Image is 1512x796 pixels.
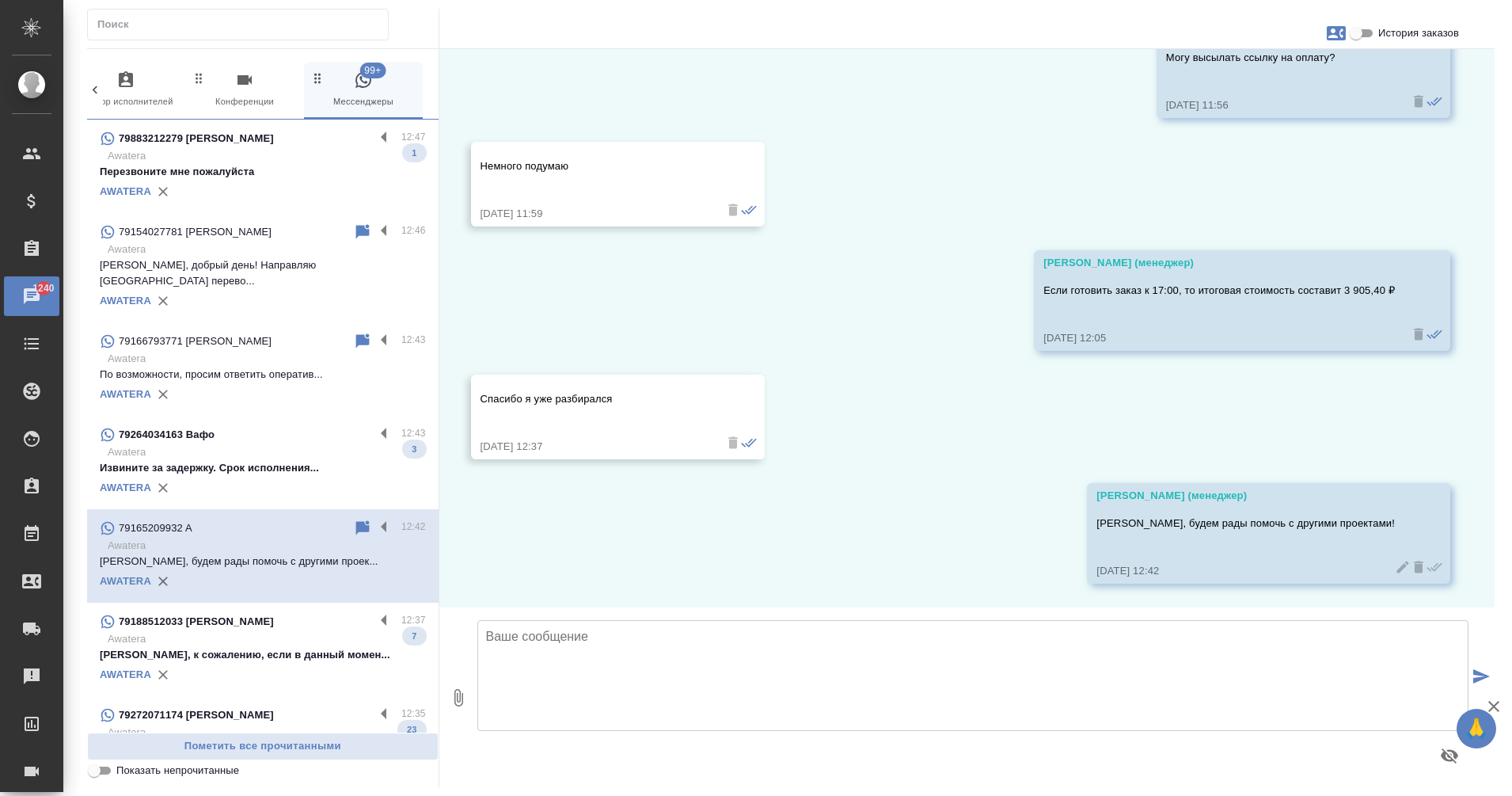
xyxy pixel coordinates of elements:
a: AWATERA [100,482,151,493]
span: 3 [402,441,426,457]
div: [DATE] 12:05 [1043,330,1395,346]
span: Показать непрочитанные [116,763,239,779]
p: 79166793771 [PERSON_NAME] [119,333,272,349]
p: 12:46 [401,223,426,238]
div: 79165209932 A12:42Awatera[PERSON_NAME], будем рады помочь с другими проек...AWATERA [87,509,439,603]
p: Awatera [108,242,426,257]
svg: Зажми и перетащи, чтобы поменять порядок вкладок [310,70,325,86]
p: Awatera [108,538,426,554]
a: AWATERA [100,388,151,400]
p: Awatera [108,725,426,741]
p: [PERSON_NAME], к сожалению, если в данный момен... [100,647,426,663]
p: Могу высылать ссылку на оплату? [1166,50,1395,66]
p: Если готовить заказ к 17:00, то итоговая стоимость составит 3 905,40 ₽ [1043,283,1395,299]
p: Awatera [108,148,426,164]
button: Заявки [1317,14,1355,52]
p: 12:35 [401,706,426,722]
p: Спасибо я уже разбирался [481,391,709,407]
div: [DATE] 12:42 [1096,563,1395,579]
p: Немного подумаю [481,158,709,174]
div: [DATE] 11:59 [481,206,709,222]
button: 🙏 [1457,709,1496,748]
p: 79272071174 [PERSON_NAME] [119,707,274,723]
a: AWATERA [100,668,151,680]
div: 79264034163 Вафо12:43AwateraИзвините за задержку. Срок исполнения...3AWATERA [87,416,439,509]
p: Awatera [108,351,426,367]
div: [DATE] 12:37 [481,439,709,455]
p: [PERSON_NAME], будем рады помочь с другими проектами! [1096,516,1395,531]
p: По возможности, просим ответить оператив... [100,367,426,383]
div: [PERSON_NAME] (менеджер) [1043,255,1395,271]
div: 79272071174 [PERSON_NAME]12:35AwateraСпасибо23 [87,696,439,766]
input: Поиск [97,13,388,36]
p: Перезвоните мне пожалуйста [100,164,426,180]
p: Awatera [108,444,426,460]
span: 1240 [23,280,63,296]
p: 79883212279 [PERSON_NAME] [119,131,274,147]
div: 79883212279 [PERSON_NAME]12:47AwateraПерезвоните мне пожалуйста1AWATERA [87,120,439,213]
a: AWATERA [100,185,151,197]
p: 12:47 [401,129,426,145]
button: Предпросмотр [1430,737,1468,775]
span: Подбор исполнителей [73,70,179,109]
p: [PERSON_NAME], добрый день! Направляю [GEOGRAPHIC_DATA] перево... [100,257,426,289]
p: Awatera [108,631,426,647]
span: Конференции [192,70,298,109]
button: Удалить привязку [151,289,175,313]
a: AWATERA [100,575,151,587]
span: 🙏 [1463,712,1490,745]
button: Удалить привязку [151,663,175,687]
a: 1240 [4,276,59,316]
p: 79154027781 [PERSON_NAME] [119,224,272,240]
span: 23 [397,722,426,737]
button: Удалить привязку [151,383,175,406]
svg: Зажми и перетащи, чтобы поменять порядок вкладок [192,70,207,86]
a: AWATERA [100,295,151,307]
div: [PERSON_NAME] (менеджер) [1096,488,1395,504]
span: История заказов [1378,25,1459,41]
p: 12:42 [401,519,426,535]
div: 79154027781 [PERSON_NAME]12:46Awatera[PERSON_NAME], добрый день! Направляю [GEOGRAPHIC_DATA] пере... [87,213,439,322]
div: Пометить непрочитанным [353,519,372,538]
span: Мессенджеры [310,70,416,109]
div: 79188512033 [PERSON_NAME]12:37Awatera[PERSON_NAME], к сожалению, если в данный момен...7AWATERA [87,603,439,696]
p: 12:37 [401,612,426,628]
span: Пометить все прочитанными [96,737,430,756]
p: 12:43 [401,425,426,441]
p: [PERSON_NAME], будем рады помочь с другими проек... [100,554,426,569]
p: Извините за задержку. Срок исполнения... [100,460,426,476]
p: 79264034163 Вафо [119,427,215,443]
div: Пометить непрочитанным [353,223,372,242]
span: 7 [402,628,426,644]
span: 1 [402,145,426,161]
div: 79166793771 [PERSON_NAME]12:43AwateraПо возможности, просим ответить оператив...AWATERA [87,322,439,416]
p: 79165209932 A [119,520,192,536]
div: Пометить непрочитанным [353,332,372,351]
div: [DATE] 11:56 [1166,97,1395,113]
p: 12:43 [401,332,426,348]
button: Пометить все прочитанными [87,733,439,760]
button: Удалить привязку [151,180,175,204]
p: 79188512033 [PERSON_NAME] [119,614,274,630]
button: Удалить привязку [151,476,175,500]
span: 99+ [359,63,386,78]
button: Удалить привязку [151,569,175,593]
